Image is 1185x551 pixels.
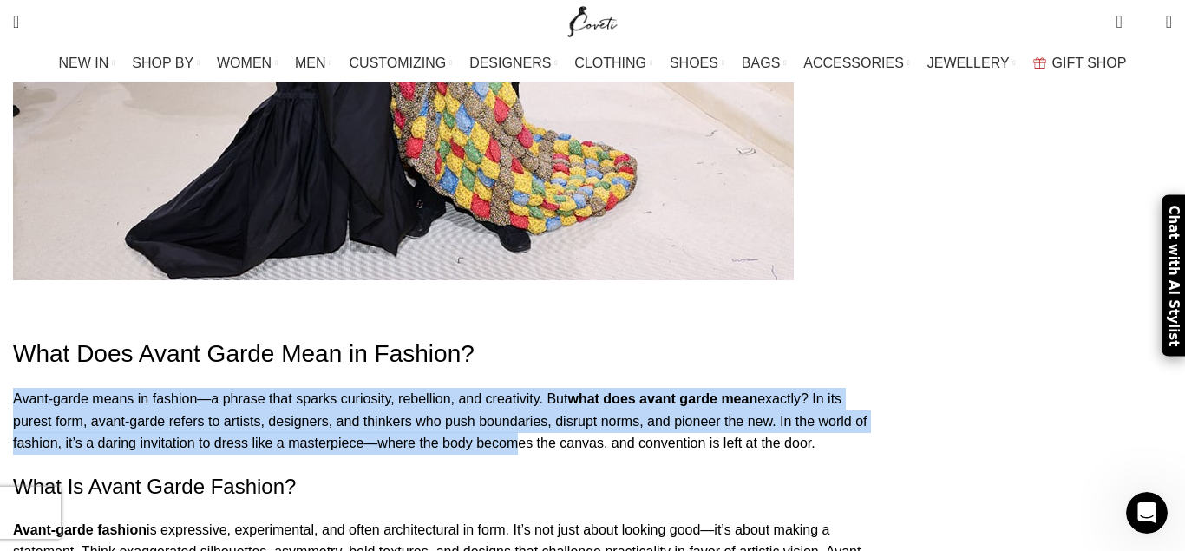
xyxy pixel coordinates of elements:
strong: Avant-garde fashion [13,522,147,537]
a: SHOES [670,46,724,81]
p: Avant-garde means in fashion—a phrase that sparks curiosity, rebellion, and creativity. But exact... [13,388,876,455]
span: 0 [1139,17,1152,30]
a: 0 [1107,4,1130,39]
a: Site logo [564,13,622,28]
a: BAGS [742,46,786,81]
a: SHOP BY [132,46,200,81]
div: My Wishlist [1136,4,1153,39]
a: GIFT SHOP [1033,46,1127,81]
span: SHOES [670,55,718,71]
strong: what does avant garde mean [567,391,757,406]
span: MEN [295,55,326,71]
h1: What Does Avant Garde Mean in Fashion? [13,337,876,371]
span: DESIGNERS [469,55,551,71]
span: CUSTOMIZING [350,55,447,71]
span: BAGS [742,55,780,71]
a: CLOTHING [574,46,652,81]
span: SHOP BY [132,55,193,71]
iframe: Intercom live chat [1126,492,1168,534]
a: Search [4,4,28,39]
div: Main navigation [4,46,1181,81]
span: NEW IN [59,55,109,71]
a: MEN [295,46,331,81]
a: JEWELLERY [927,46,1016,81]
h2: What Is Avant Garde Fashion? [13,472,876,502]
span: ACCESSORIES [803,55,904,71]
span: GIFT SHOP [1052,55,1127,71]
span: 0 [1117,9,1130,22]
img: GiftBag [1033,57,1046,69]
a: DESIGNERS [469,46,557,81]
a: CUSTOMIZING [350,46,453,81]
span: JEWELLERY [927,55,1010,71]
span: WOMEN [217,55,272,71]
span: CLOTHING [574,55,646,71]
a: NEW IN [59,46,115,81]
a: ACCESSORIES [803,46,910,81]
a: WOMEN [217,46,278,81]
